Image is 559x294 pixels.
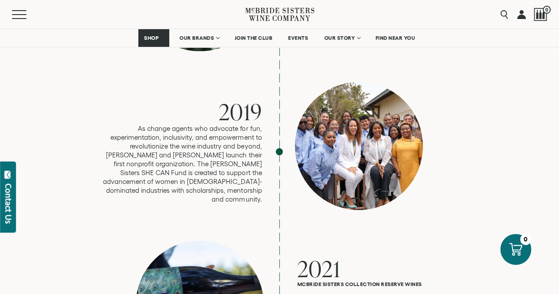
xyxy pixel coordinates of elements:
a: FIND NEAR YOU [370,29,421,47]
span: JOIN THE CLUB [235,35,273,41]
a: SHOP [138,29,169,47]
span: 2019 [218,96,262,127]
p: As change agents who advocate for fun, experimentation, inclusivity, and empowerment to revolutio... [103,124,262,204]
span: OUR BRANDS [179,35,214,41]
button: Mobile Menu Trigger [12,10,44,19]
span: OUR STORY [324,35,355,41]
span: 0 [543,6,551,14]
a: JOIN THE CLUB [229,29,278,47]
a: EVENTS [282,29,314,47]
span: FIND NEAR YOU [376,35,415,41]
span: SHOP [144,35,159,41]
span: 2021 [297,253,340,284]
a: OUR BRANDS [174,29,224,47]
h6: McBride Sisters Collection Reserve wines [297,281,456,287]
div: Contact Us [4,183,13,224]
span: EVENTS [288,35,308,41]
div: 0 [520,234,531,245]
a: OUR STORY [318,29,365,47]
